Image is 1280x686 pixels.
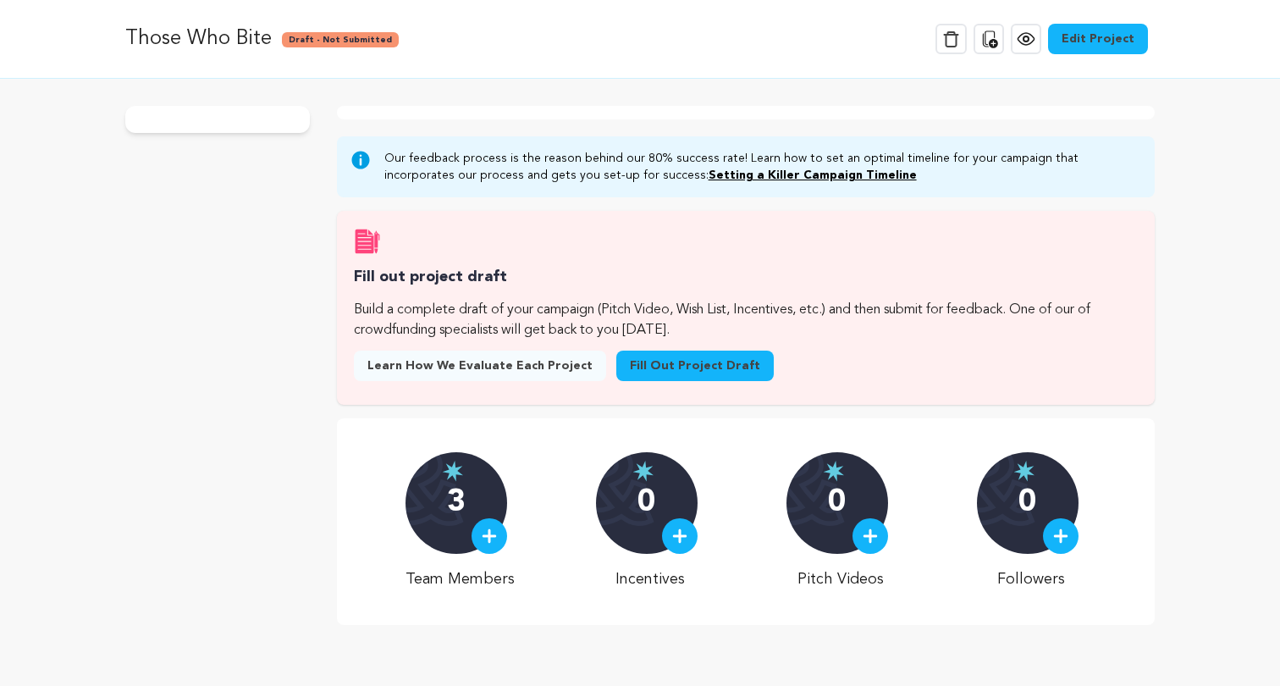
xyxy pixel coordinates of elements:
img: plus.svg [1053,528,1068,544]
h3: Fill out project draft [354,265,1138,290]
img: plus.svg [482,528,497,544]
span: Learn how we evaluate each project [367,357,593,374]
p: Build a complete draft of your campaign (Pitch Video, Wish List, Incentives, etc.) and then submi... [354,300,1138,340]
a: Edit Project [1048,24,1148,54]
p: Pitch Videos [786,567,896,591]
p: 3 [447,486,465,520]
a: Setting a Killer Campaign Timeline [709,169,917,181]
a: Fill out project draft [616,351,774,381]
img: plus.svg [672,528,687,544]
a: Learn how we evaluate each project [354,351,606,381]
p: 0 [828,486,846,520]
p: Followers [977,567,1086,591]
p: Incentives [596,567,705,591]
span: Draft - Not Submitted [282,32,399,47]
p: Team Members [406,567,515,591]
img: plus.svg [863,528,878,544]
p: 0 [637,486,655,520]
p: 0 [1018,486,1036,520]
p: Those Who Bite [125,24,272,54]
p: Our feedback process is the reason behind our 80% success rate! Learn how to set an optimal timel... [384,150,1141,184]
